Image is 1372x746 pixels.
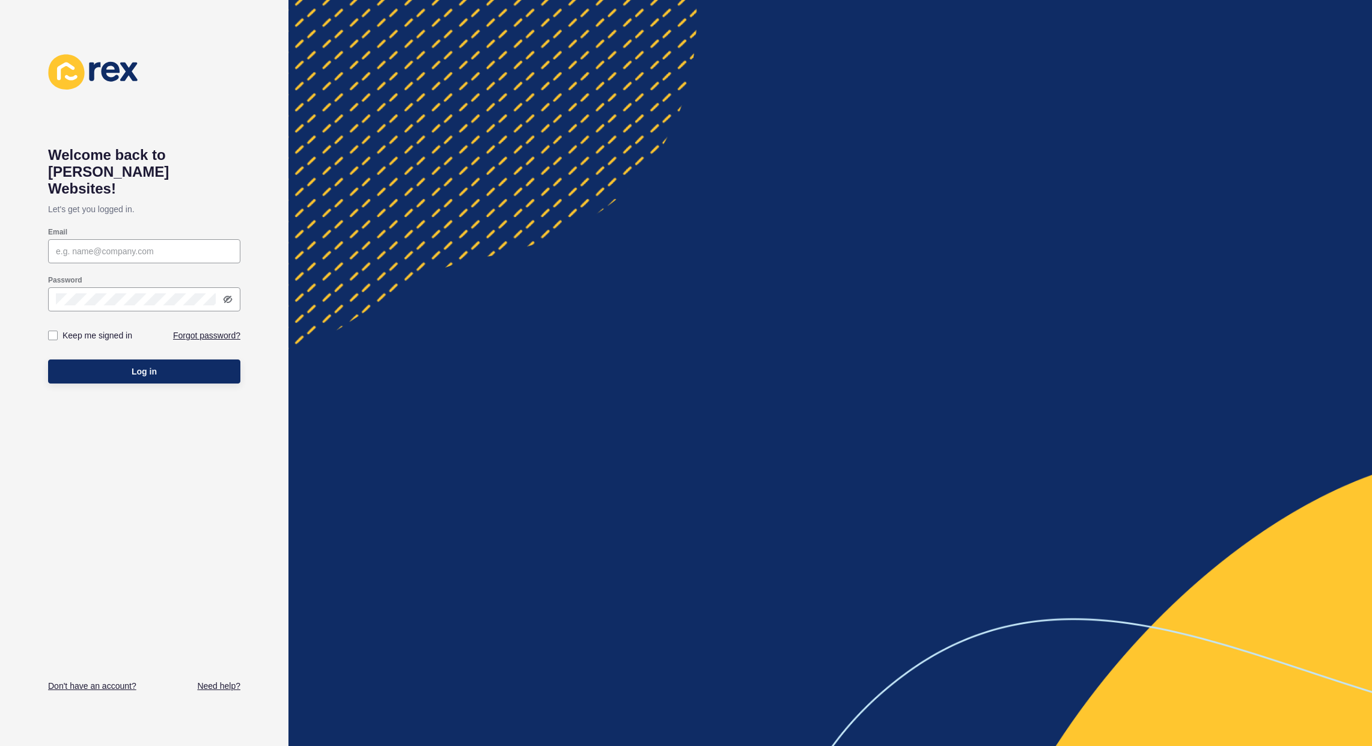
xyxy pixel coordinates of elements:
a: Don't have an account? [48,680,136,692]
a: Forgot password? [173,329,240,341]
label: Email [48,227,67,237]
a: Need help? [197,680,240,692]
p: Let's get you logged in. [48,197,240,221]
input: e.g. name@company.com [56,245,233,257]
label: Keep me signed in [63,329,132,341]
label: Password [48,275,82,285]
h1: Welcome back to [PERSON_NAME] Websites! [48,147,240,197]
span: Log in [132,365,157,378]
button: Log in [48,359,240,384]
